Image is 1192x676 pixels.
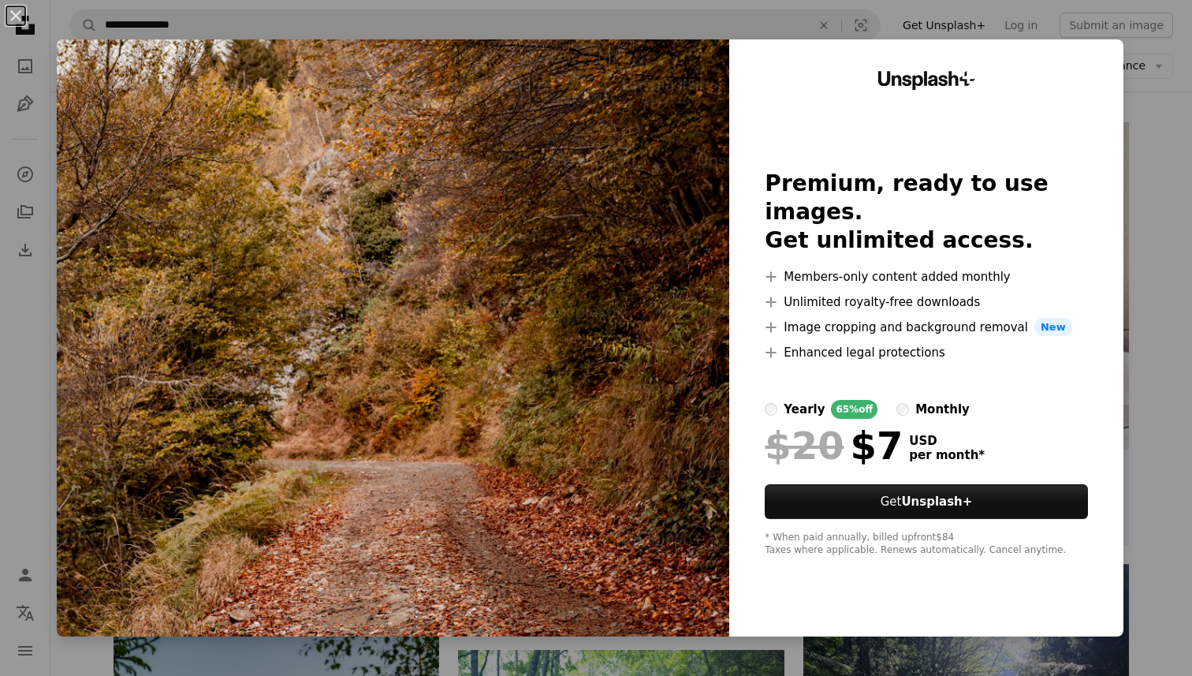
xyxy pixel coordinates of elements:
input: yearly65%off [765,403,777,416]
span: per month * [909,448,985,462]
span: USD [909,434,985,448]
li: Enhanced legal protections [765,343,1087,362]
div: yearly [784,400,825,419]
span: New [1034,318,1072,337]
li: Image cropping and background removal [765,318,1087,337]
span: $20 [765,425,844,466]
input: monthly [896,403,909,416]
div: monthly [915,400,970,419]
div: $7 [765,425,903,466]
div: 65% off [831,400,877,419]
li: Members-only content added monthly [765,267,1087,286]
button: GetUnsplash+ [765,484,1087,519]
li: Unlimited royalty-free downloads [765,293,1087,312]
strong: Unsplash+ [901,495,972,509]
div: * When paid annually, billed upfront $84 Taxes where applicable. Renews automatically. Cancel any... [765,532,1087,557]
h2: Premium, ready to use images. Get unlimited access. [765,170,1087,255]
